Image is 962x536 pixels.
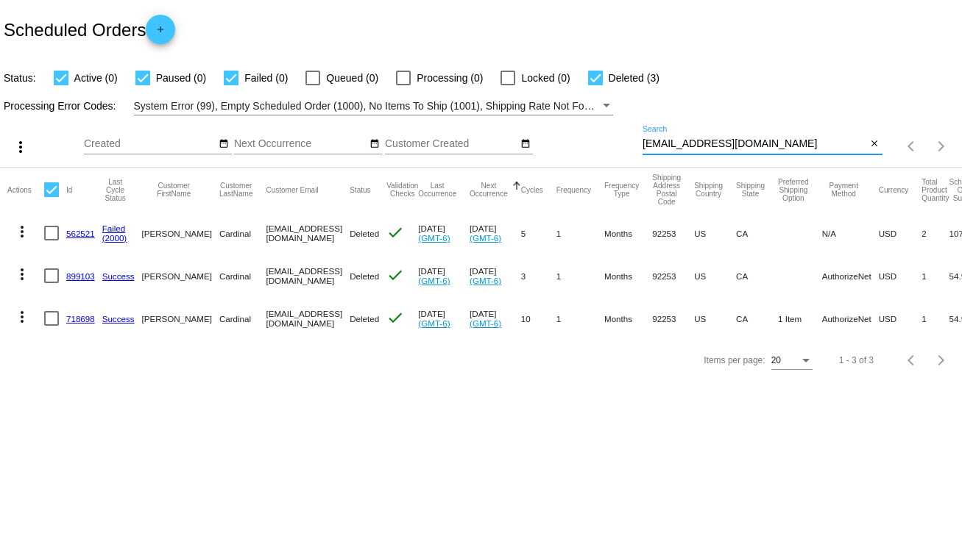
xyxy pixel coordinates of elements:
input: Search [643,138,867,150]
a: (GMT-6) [418,318,450,328]
mat-cell: 92253 [652,254,694,297]
span: Active (0) [74,69,118,87]
mat-cell: AuthorizeNet [822,297,879,340]
span: Deleted [350,314,379,324]
button: Change sorting for FrequencyType [604,182,639,198]
a: Success [102,314,135,324]
button: Change sorting for PaymentMethod.Type [822,182,866,198]
mat-cell: 10 [521,297,556,340]
button: Change sorting for LastOccurrenceUtc [418,182,456,198]
mat-cell: [DATE] [470,212,521,254]
span: Paused (0) [156,69,206,87]
a: Failed [102,224,126,233]
a: (GMT-6) [470,233,501,243]
mat-icon: close [869,138,880,150]
button: Change sorting for ShippingState [736,182,765,198]
mat-cell: Cardinal [219,212,266,254]
mat-cell: 1 [556,212,604,254]
mat-cell: Cardinal [219,297,266,340]
mat-cell: CA [736,297,778,340]
mat-cell: 2 [922,212,949,254]
span: Deleted [350,229,379,238]
mat-select: Filter by Processing Error Codes [134,97,613,115]
mat-cell: [DATE] [418,254,470,297]
mat-cell: 1 [922,254,949,297]
button: Change sorting for Id [66,185,72,194]
button: Change sorting for PreferredShippingOption [778,178,809,202]
span: Processing Error Codes: [4,100,116,112]
span: Failed (0) [244,69,288,87]
mat-cell: CA [736,254,778,297]
mat-cell: [PERSON_NAME] [142,212,219,254]
button: Change sorting for CustomerFirstName [142,182,206,198]
mat-header-cell: Total Product Quantity [922,168,949,212]
mat-select: Items per page: [771,356,813,366]
mat-header-cell: Actions [7,168,44,212]
span: 20 [771,355,781,365]
mat-cell: US [694,297,736,340]
input: Created [84,138,216,150]
mat-icon: more_vert [13,223,31,240]
mat-cell: [DATE] [418,212,470,254]
mat-cell: [EMAIL_ADDRESS][DOMAIN_NAME] [266,212,350,254]
a: (GMT-6) [470,318,501,328]
mat-cell: 1 [556,297,604,340]
button: Next page [927,132,956,161]
mat-cell: CA [736,212,778,254]
mat-cell: 1 [556,254,604,297]
a: (GMT-6) [418,233,450,243]
mat-cell: US [694,212,736,254]
mat-icon: check [386,266,404,284]
div: Items per page: [704,355,765,365]
a: 718698 [66,314,95,324]
a: (2000) [102,233,127,243]
button: Change sorting for NextOccurrenceUtc [470,182,508,198]
mat-cell: 1 Item [778,297,822,340]
mat-cell: US [694,254,736,297]
mat-cell: [PERSON_NAME] [142,254,219,297]
button: Change sorting for CustomerLastName [219,182,253,198]
mat-cell: Months [604,297,652,340]
button: Clear [867,137,883,152]
mat-cell: 5 [521,212,556,254]
mat-header-cell: Validation Checks [386,168,418,212]
a: 562521 [66,229,95,238]
span: Processing (0) [417,69,483,87]
mat-cell: [DATE] [418,297,470,340]
a: 899103 [66,271,95,281]
mat-icon: check [386,309,404,326]
mat-cell: 1 [922,297,949,340]
a: (GMT-6) [418,276,450,285]
mat-icon: date_range [369,138,380,150]
span: Queued (0) [326,69,378,87]
mat-cell: Months [604,254,652,297]
mat-cell: Months [604,212,652,254]
button: Next page [927,346,956,375]
span: Deleted (3) [609,69,659,87]
button: Change sorting for Cycles [521,185,543,194]
mat-cell: 3 [521,254,556,297]
mat-cell: [DATE] [470,254,521,297]
button: Previous page [897,346,927,375]
mat-cell: Cardinal [219,254,266,297]
input: Next Occurrence [234,138,367,150]
mat-icon: more_vert [13,308,31,326]
mat-icon: date_range [520,138,531,150]
a: (GMT-6) [470,276,501,285]
mat-cell: [EMAIL_ADDRESS][DOMAIN_NAME] [266,254,350,297]
mat-cell: N/A [822,212,879,254]
mat-cell: AuthorizeNet [822,254,879,297]
button: Change sorting for Frequency [556,185,591,194]
mat-icon: add [152,24,169,42]
button: Change sorting for Status [350,185,370,194]
mat-cell: [DATE] [470,297,521,340]
mat-cell: 92253 [652,212,694,254]
mat-cell: USD [879,254,922,297]
mat-icon: check [386,224,404,241]
button: Change sorting for CurrencyIso [879,185,909,194]
input: Customer Created [385,138,517,150]
button: Change sorting for ShippingCountry [694,182,723,198]
span: Locked (0) [521,69,570,87]
mat-icon: date_range [219,138,229,150]
h2: Scheduled Orders [4,15,175,44]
